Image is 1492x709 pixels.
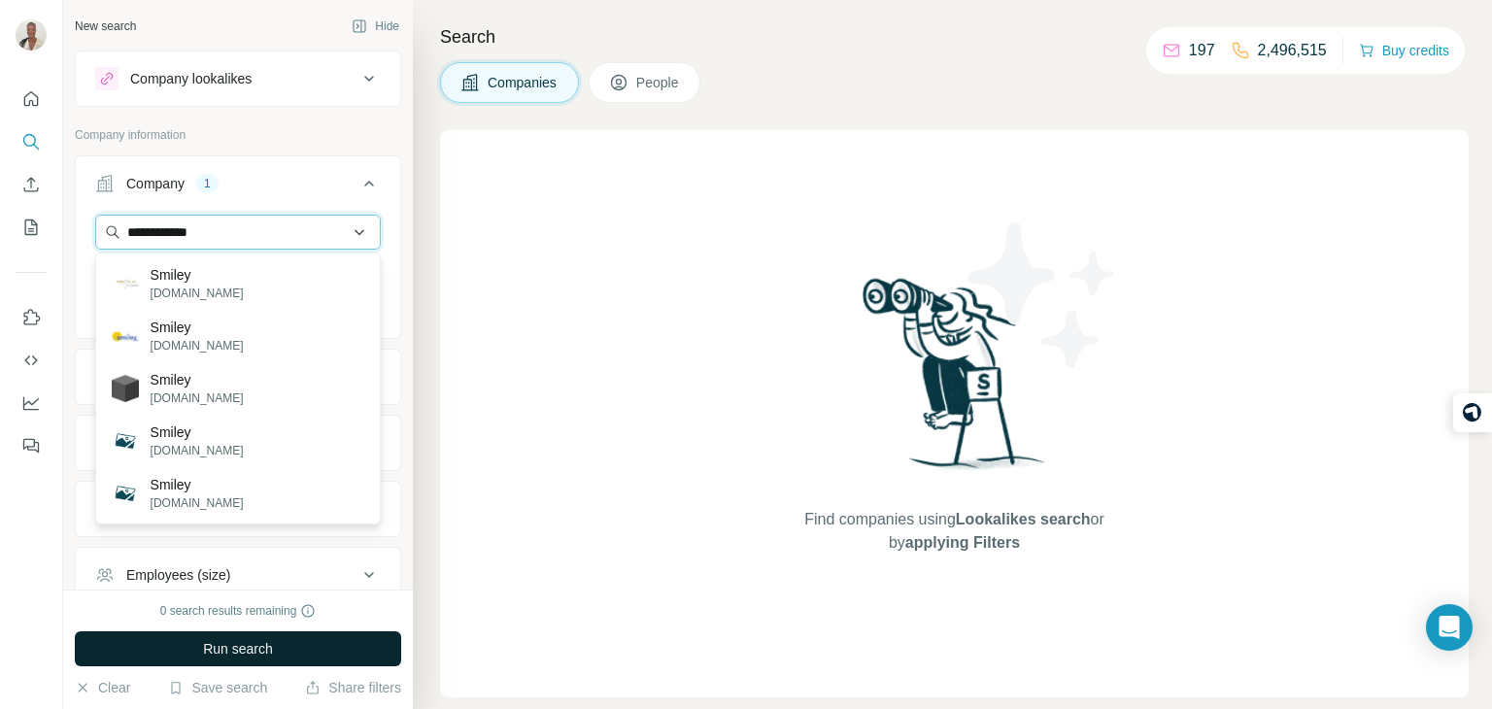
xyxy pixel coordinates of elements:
[151,422,244,442] p: Smiley
[76,55,400,102] button: Company lookalikes
[203,639,273,658] span: Run search
[112,480,139,507] img: Smiley
[16,82,47,117] button: Quick start
[126,174,185,193] div: Company
[798,508,1109,555] span: Find companies using or by
[16,343,47,378] button: Use Surfe API
[305,678,401,697] button: Share filters
[112,375,139,402] img: Smiley
[16,19,47,51] img: Avatar
[440,23,1469,51] h4: Search
[112,331,139,342] img: Smiley
[151,475,244,494] p: Smiley
[151,285,244,302] p: [DOMAIN_NAME]
[1426,604,1473,651] div: Open Intercom Messenger
[956,511,1091,527] span: Lookalikes search
[151,370,244,389] p: Smiley
[76,160,400,215] button: Company1
[112,270,139,297] img: Smiley
[112,427,139,455] img: Smiley
[488,73,559,92] span: Companies
[76,354,400,400] button: Industry
[16,167,47,202] button: Enrich CSV
[16,386,47,421] button: Dashboard
[76,552,400,598] button: Employees (size)
[76,420,400,466] button: HQ location
[16,124,47,159] button: Search
[160,602,317,620] div: 0 search results remaining
[955,208,1130,383] img: Surfe Illustration - Stars
[151,265,244,285] p: Smiley
[75,126,401,144] p: Company information
[16,300,47,335] button: Use Surfe on LinkedIn
[1359,37,1449,64] button: Buy credits
[16,428,47,463] button: Feedback
[16,210,47,245] button: My lists
[75,631,401,666] button: Run search
[196,175,219,192] div: 1
[338,12,413,41] button: Hide
[854,273,1056,490] img: Surfe Illustration - Woman searching with binoculars
[151,389,244,407] p: [DOMAIN_NAME]
[76,486,400,532] button: Annual revenue ($)
[1258,39,1327,62] p: 2,496,515
[151,442,244,459] p: [DOMAIN_NAME]
[151,318,244,337] p: Smiley
[168,678,267,697] button: Save search
[75,17,136,35] div: New search
[130,69,252,88] div: Company lookalikes
[126,565,230,585] div: Employees (size)
[151,494,244,512] p: [DOMAIN_NAME]
[151,337,244,354] p: [DOMAIN_NAME]
[636,73,681,92] span: People
[1189,39,1215,62] p: 197
[75,678,130,697] button: Clear
[905,534,1020,551] span: applying Filters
